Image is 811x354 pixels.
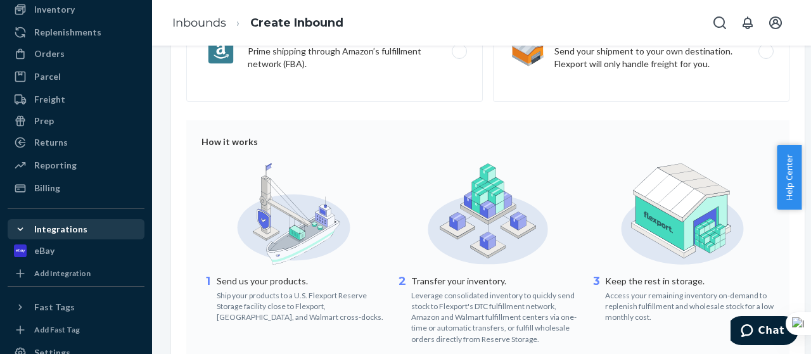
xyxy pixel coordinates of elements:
iframe: Opens a widget where you can chat to one of our agents [731,316,798,348]
div: 3 [590,274,603,322]
div: Leverage consolidated inventory to quickly send stock to Flexport's DTC fulfillment network, Amaz... [411,288,580,345]
div: Orders [34,47,65,60]
a: Replenishments [8,22,144,42]
a: Add Fast Tag [8,322,144,338]
div: 1 [201,274,214,322]
div: How it works [201,136,774,148]
a: eBay [8,241,144,261]
button: Open Search Box [707,10,732,35]
div: Add Fast Tag [34,324,80,335]
a: Billing [8,178,144,198]
a: Parcel [8,66,144,87]
a: Prep [8,111,144,131]
p: Send us your products. [217,275,386,288]
p: Transfer your inventory. [411,275,580,288]
div: Billing [34,182,60,194]
a: Reporting [8,155,144,175]
ol: breadcrumbs [162,4,354,42]
div: Add Integration [34,268,91,279]
button: Open notifications [735,10,760,35]
div: 2 [396,274,409,345]
a: Freight [8,89,144,110]
a: Returns [8,132,144,153]
div: Integrations [34,223,87,236]
button: Fast Tags [8,297,144,317]
button: Open account menu [763,10,788,35]
div: Replenishments [34,26,101,39]
a: Add Integration [8,266,144,281]
div: Ship your products to a U.S. Flexport Reserve Storage facility close to Flexport, [GEOGRAPHIC_DAT... [217,288,386,322]
div: Returns [34,136,68,149]
div: Freight [34,93,65,106]
div: Parcel [34,70,61,83]
div: Fast Tags [34,301,75,313]
div: Prep [34,115,54,127]
a: Inbounds [172,16,226,30]
a: Orders [8,44,144,64]
a: Create Inbound [250,16,343,30]
div: eBay [34,244,54,257]
div: Reporting [34,159,77,172]
button: Integrations [8,219,144,239]
div: Inventory [34,3,75,16]
div: Access your remaining inventory on-demand to replenish fulfillment and wholesale stock for a low ... [605,288,774,322]
button: Help Center [777,145,801,210]
p: Keep the rest in storage. [605,275,774,288]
